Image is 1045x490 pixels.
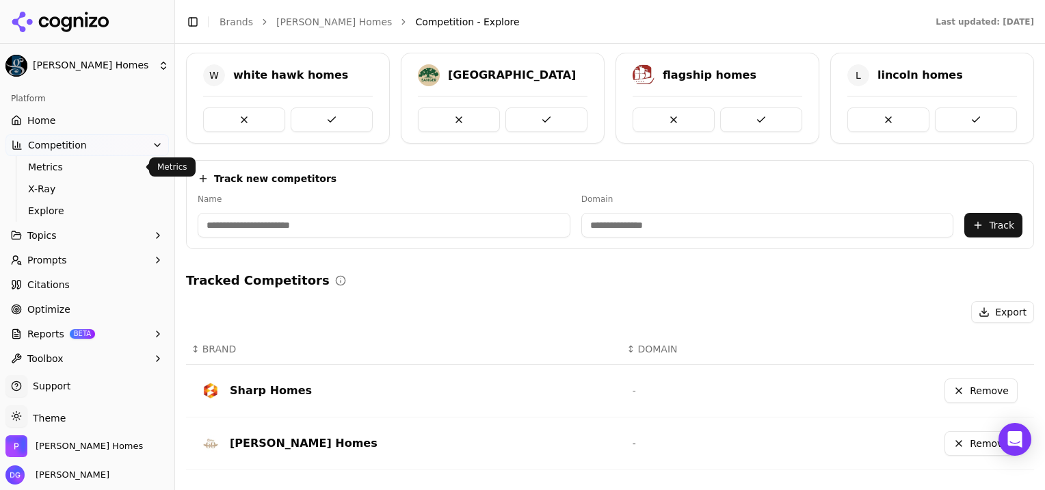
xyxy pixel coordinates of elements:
[847,64,869,86] span: L
[202,435,219,452] img: nies homes
[633,64,654,86] img: flagship homes
[622,334,805,365] th: DOMAIN
[418,64,440,86] img: oak creek homes
[198,194,570,205] label: Name
[633,385,636,396] span: -
[633,438,636,449] span: -
[233,67,348,83] div: white hawk homes
[663,67,756,83] div: flagship homes
[202,383,219,399] img: sharp homes
[5,274,169,296] a: Citations
[27,253,67,267] span: Prompts
[27,114,55,127] span: Home
[5,55,27,77] img: Paul Gray Homes
[448,67,576,83] div: [GEOGRAPHIC_DATA]
[28,160,147,174] span: Metrics
[186,334,1034,470] div: Data table
[27,278,70,292] span: Citations
[581,194,954,205] label: Domain
[5,88,169,109] div: Platform
[33,60,153,72] span: [PERSON_NAME] Homes
[27,413,66,424] span: Theme
[202,342,237,356] span: BRAND
[998,423,1031,456] div: Open Intercom Messenger
[27,352,64,365] span: Toolbox
[70,329,95,339] span: BETA
[415,15,519,29] span: Competition - Explore
[23,201,153,220] a: Explore
[186,334,622,365] th: BRAND
[964,213,1022,237] button: Track
[5,465,109,485] button: Open user button
[5,134,169,156] button: Competition
[877,67,963,83] div: lincoln homes
[191,342,616,356] div: ↕BRAND
[5,109,169,131] a: Home
[627,342,799,356] div: ↕DOMAIN
[28,204,147,218] span: Explore
[157,162,187,172] p: Metrics
[5,465,25,485] img: Denise Gray
[27,327,64,341] span: Reports
[936,16,1034,27] div: Last updated: [DATE]
[5,348,169,370] button: Toolbox
[5,435,143,457] button: Open organization switcher
[5,323,169,345] button: ReportsBETA
[5,435,27,457] img: Paul Gray Homes
[944,431,1018,456] button: Remove
[23,179,153,198] a: X-Ray
[220,15,908,29] nav: breadcrumb
[27,379,70,393] span: Support
[28,182,147,196] span: X-Ray
[36,440,143,452] span: Paul Gray Homes
[5,224,169,246] button: Topics
[637,342,677,356] span: DOMAIN
[5,298,169,320] a: Optimize
[30,469,109,481] span: [PERSON_NAME]
[971,301,1034,323] button: Export
[203,64,225,86] span: W
[214,172,336,185] h4: Track new competitors
[5,249,169,271] button: Prompts
[28,138,87,152] span: Competition
[230,383,312,399] div: Sharp Homes
[230,435,378,452] div: [PERSON_NAME] Homes
[27,302,70,316] span: Optimize
[276,15,392,29] a: [PERSON_NAME] Homes
[220,16,253,27] a: Brands
[186,271,330,290] h2: Tracked Competitors
[944,378,1018,403] button: Remove
[23,157,153,177] a: Metrics
[27,229,57,242] span: Topics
